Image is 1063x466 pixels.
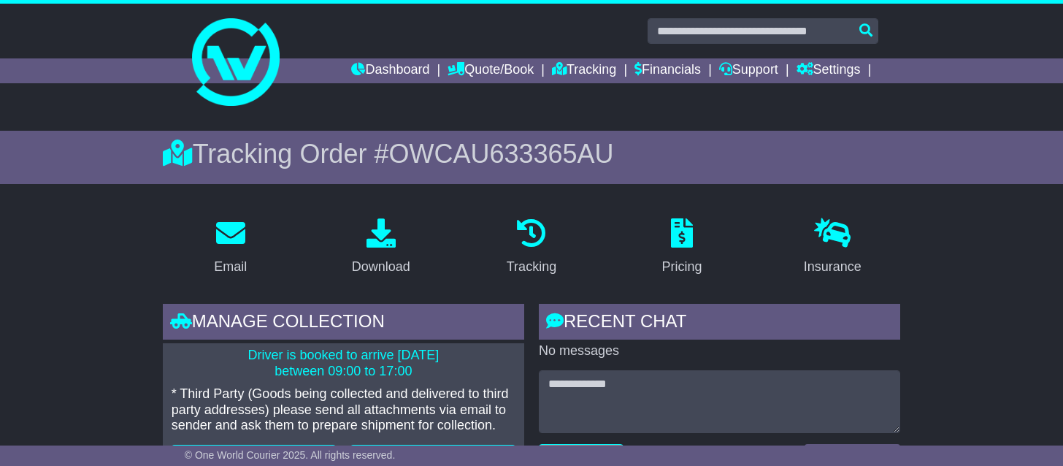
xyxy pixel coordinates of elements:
[185,449,396,461] span: © One World Courier 2025. All rights reserved.
[662,257,702,277] div: Pricing
[163,138,901,169] div: Tracking Order #
[804,257,861,277] div: Insurance
[352,257,410,277] div: Download
[351,58,429,83] a: Dashboard
[653,213,712,282] a: Pricing
[794,213,871,282] a: Insurance
[539,304,900,343] div: RECENT CHAT
[719,58,778,83] a: Support
[448,58,534,83] a: Quote/Book
[342,213,420,282] a: Download
[388,139,613,169] span: OWCAU633365AU
[163,304,524,343] div: Manage collection
[172,386,515,434] p: * Third Party (Goods being collected and delivered to third party addresses) please send all atta...
[204,213,256,282] a: Email
[552,58,616,83] a: Tracking
[507,257,556,277] div: Tracking
[634,58,701,83] a: Financials
[214,257,247,277] div: Email
[497,213,566,282] a: Tracking
[797,58,861,83] a: Settings
[172,348,515,379] p: Driver is booked to arrive [DATE] between 09:00 to 17:00
[539,343,900,359] p: No messages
